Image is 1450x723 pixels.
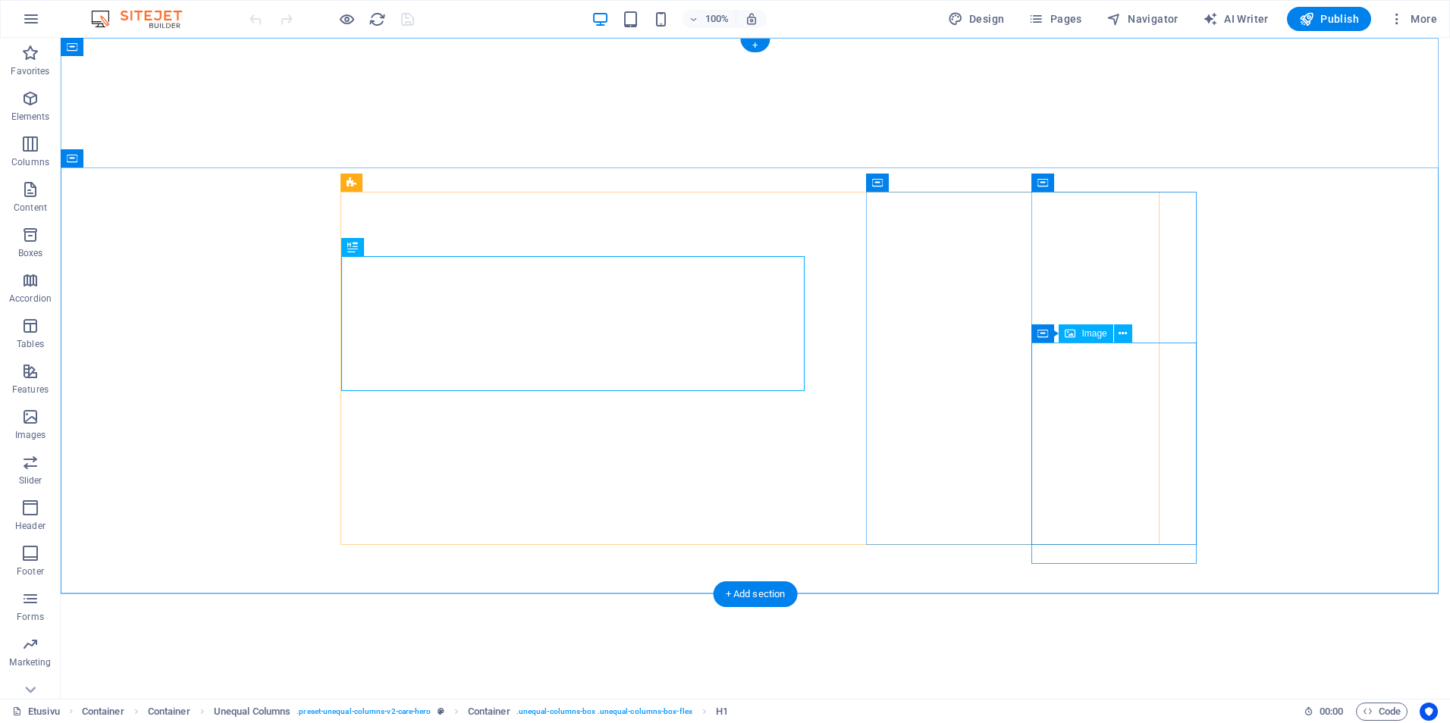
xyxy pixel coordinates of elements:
[15,520,46,532] p: Header
[1081,329,1106,338] span: Image
[297,703,431,721] span: . preset-unequal-columns-v2-care-hero
[11,65,49,77] p: Favorites
[942,7,1011,31] div: Design (Ctrl+Alt+Y)
[9,293,52,305] p: Accordion
[1420,703,1438,721] button: Usercentrics
[11,156,49,168] p: Columns
[1197,7,1275,31] button: AI Writer
[369,11,386,28] i: Reload page
[1100,7,1185,31] button: Navigator
[17,338,44,350] p: Tables
[683,10,736,28] button: 100%
[716,703,728,721] span: Click to select. Double-click to edit
[705,10,730,28] h6: 100%
[337,10,356,28] button: Click here to leave preview mode and continue editing
[82,703,728,721] nav: breadcrumb
[740,39,770,52] div: +
[1022,7,1087,31] button: Pages
[1106,11,1179,27] span: Navigator
[148,703,190,721] span: Click to select. Double-click to edit
[1028,11,1081,27] span: Pages
[368,10,386,28] button: reload
[1330,706,1332,717] span: :
[17,611,44,623] p: Forms
[1287,7,1371,31] button: Publish
[15,429,46,441] p: Images
[1320,703,1343,721] span: 00 00
[1304,703,1344,721] h6: Session time
[214,703,290,721] span: Click to select. Double-click to edit
[948,11,1005,27] span: Design
[468,703,510,721] span: Click to select. Double-click to edit
[12,703,60,721] a: Click to cancel selection. Double-click to open Pages
[1383,7,1443,31] button: More
[438,707,444,715] i: This element is a customizable preset
[11,111,50,123] p: Elements
[12,383,49,396] p: Features
[714,581,798,607] div: + Add section
[18,247,43,259] p: Boxes
[87,10,201,28] img: Editor Logo
[14,202,47,214] p: Content
[17,565,44,577] p: Footer
[1363,703,1401,721] span: Code
[745,12,758,26] i: On resize automatically adjust zoom level to fit chosen device.
[9,656,51,668] p: Marketing
[19,474,42,487] p: Slider
[1203,11,1269,27] span: AI Writer
[1299,11,1359,27] span: Publish
[516,703,692,721] span: . unequal-columns-box .unequal-columns-box-flex
[1389,11,1437,27] span: More
[942,7,1011,31] button: Design
[82,703,124,721] span: Click to select. Double-click to edit
[1356,703,1408,721] button: Code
